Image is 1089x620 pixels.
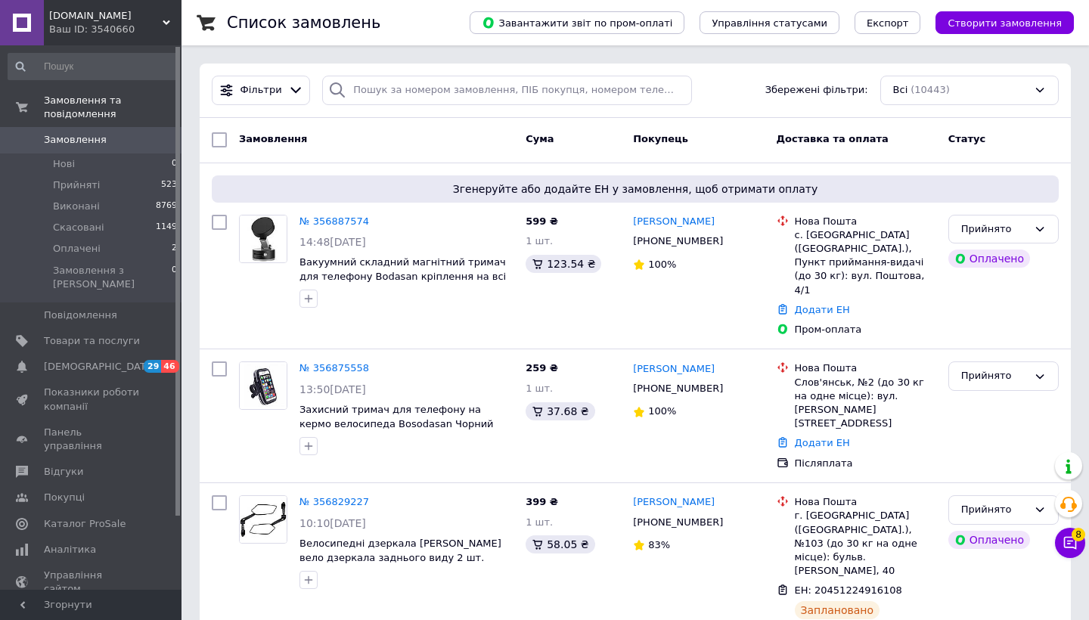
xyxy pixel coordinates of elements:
span: Відгуки [44,465,83,479]
span: 1149 [156,221,177,234]
div: Ваш ID: 3540660 [49,23,181,36]
a: Фото товару [239,495,287,544]
div: [PHONE_NUMBER] [630,513,726,532]
button: Чат з покупцем8 [1055,528,1085,558]
button: Управління статусами [700,11,839,34]
span: Cума [526,133,554,144]
span: Завантажити звіт по пром-оплаті [482,16,672,29]
span: 46 [161,360,178,373]
span: 10:10[DATE] [299,517,366,529]
span: 0 [172,264,177,291]
div: [PHONE_NUMBER] [630,231,726,251]
span: Покупець [633,133,688,144]
h1: Список замовлень [227,14,380,32]
span: [DEMOGRAPHIC_DATA] [44,360,156,374]
span: 523 [161,178,177,192]
span: Каталог ProSale [44,517,126,531]
span: 399 ₴ [526,496,558,507]
span: 29 [144,360,161,373]
div: Прийнято [961,368,1028,384]
div: 123.54 ₴ [526,255,601,273]
div: Слов'янськ, №2 (до 30 кг на одне місце): вул. [PERSON_NAME][STREET_ADDRESS] [795,376,936,431]
span: Аналітика [44,543,96,556]
div: Післяплата [795,457,936,470]
span: Статус [948,133,986,144]
a: Велосипедні дзеркала [PERSON_NAME] вело дзеркала заднього виду 2 шт. Чорні (R7679) [299,538,501,577]
span: 1 шт. [526,235,553,246]
a: [PERSON_NAME] [633,362,715,377]
div: [PHONE_NUMBER] [630,379,726,398]
span: Оплачені [53,242,101,256]
div: Нова Пошта [795,215,936,228]
img: Фото товару [240,215,287,262]
span: 259 ₴ [526,362,558,374]
span: Товари та послуги [44,334,140,348]
img: Фото товару [240,496,287,543]
span: Управління статусами [712,17,827,29]
a: Створити замовлення [920,17,1074,28]
span: Виконані [53,200,100,213]
span: 0 [172,157,177,171]
span: Показники роботи компанії [44,386,140,413]
div: Оплачено [948,531,1030,549]
a: [PERSON_NAME] [633,215,715,229]
div: Прийнято [961,502,1028,518]
div: Пром-оплата [795,323,936,336]
span: Всі [893,83,908,98]
span: Управління сайтом [44,569,140,596]
span: Замовлення [44,133,107,147]
button: Завантажити звіт по пром-оплаті [470,11,684,34]
a: Фото товару [239,361,287,410]
span: 1 шт. [526,383,553,394]
input: Пошук за номером замовлення, ПІБ покупця, номером телефону, Email, номером накладної [322,76,692,105]
div: Нова Пошта [795,495,936,509]
span: ЕН: 20451224916108 [795,584,902,596]
span: 4-sport.com.ua [49,9,163,23]
span: Скасовані [53,221,104,234]
a: Додати ЕН [795,437,850,448]
span: Фільтри [240,83,282,98]
span: Покупці [44,491,85,504]
span: 599 ₴ [526,215,558,227]
span: Згенеруйте або додайте ЕН у замовлення, щоб отримати оплату [218,181,1053,197]
button: Створити замовлення [935,11,1074,34]
span: 100% [648,259,676,270]
div: 37.68 ₴ [526,402,594,420]
span: 8769 [156,200,177,213]
span: 1 шт. [526,516,553,528]
span: Створити замовлення [948,17,1062,29]
div: Нова Пошта [795,361,936,375]
div: с. [GEOGRAPHIC_DATA] ([GEOGRAPHIC_DATA].), Пункт приймання-видачі (до 30 кг): вул. Поштова, 4/1 [795,228,936,297]
a: № 356829227 [299,496,369,507]
span: Прийняті [53,178,100,192]
a: Фото товару [239,215,287,263]
span: Замовлення [239,133,307,144]
div: Оплачено [948,250,1030,268]
a: Додати ЕН [795,304,850,315]
a: [PERSON_NAME] [633,495,715,510]
img: Фото товару [240,362,287,409]
span: 83% [648,539,670,550]
span: Панель управління [44,426,140,453]
span: Замовлення з [PERSON_NAME] [53,264,172,291]
span: Замовлення та повідомлення [44,94,181,121]
a: Вакуумний складний магнітний тримач для телефону Bodasan кріплення на всі типи поверхонь (XYX2) [299,256,506,296]
button: Експорт [855,11,921,34]
div: г. [GEOGRAPHIC_DATA] ([GEOGRAPHIC_DATA].), №103 (до 30 кг на одне місце): бульв. [PERSON_NAME], 40 [795,509,936,578]
span: Доставка та оплата [777,133,889,144]
span: Збережені фільтри: [765,83,868,98]
span: Експорт [867,17,909,29]
a: № 356875558 [299,362,369,374]
a: № 356887574 [299,215,369,227]
span: 13:50[DATE] [299,383,366,395]
a: Захисний тримач для телефону на кермо велосипеда Bosodasan Чорний (bsdn-3) [299,404,494,443]
span: (10443) [911,84,950,95]
div: 58.05 ₴ [526,535,594,553]
span: 2 [172,242,177,256]
span: 100% [648,405,676,417]
span: Повідомлення [44,308,117,322]
span: 14:48[DATE] [299,236,366,248]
